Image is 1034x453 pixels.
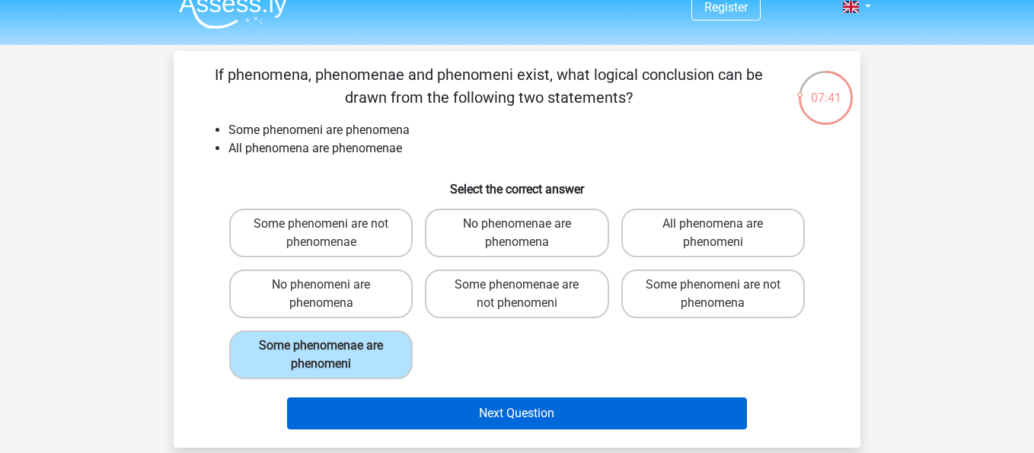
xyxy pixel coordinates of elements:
label: Some phenomenae are not phenomeni [425,270,608,318]
label: Some phenomenae are phenomeni [229,330,413,379]
label: Some phenomeni are not phenomenae [229,209,413,257]
li: Some phenomeni are phenomena [228,121,836,139]
div: 07:41 [797,69,854,107]
li: All phenomena are phenomenae [228,139,836,158]
label: All phenomena are phenomeni [621,209,805,257]
label: No phenomenae are phenomena [425,209,608,257]
p: If phenomena, phenomenae and phenomeni exist, what logical conclusion can be drawn from the follo... [198,63,779,109]
h6: Select the correct answer [198,170,836,196]
label: Some phenomeni are not phenomena [621,270,805,318]
button: Next Question [287,397,748,429]
label: No phenomeni are phenomena [229,270,413,318]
